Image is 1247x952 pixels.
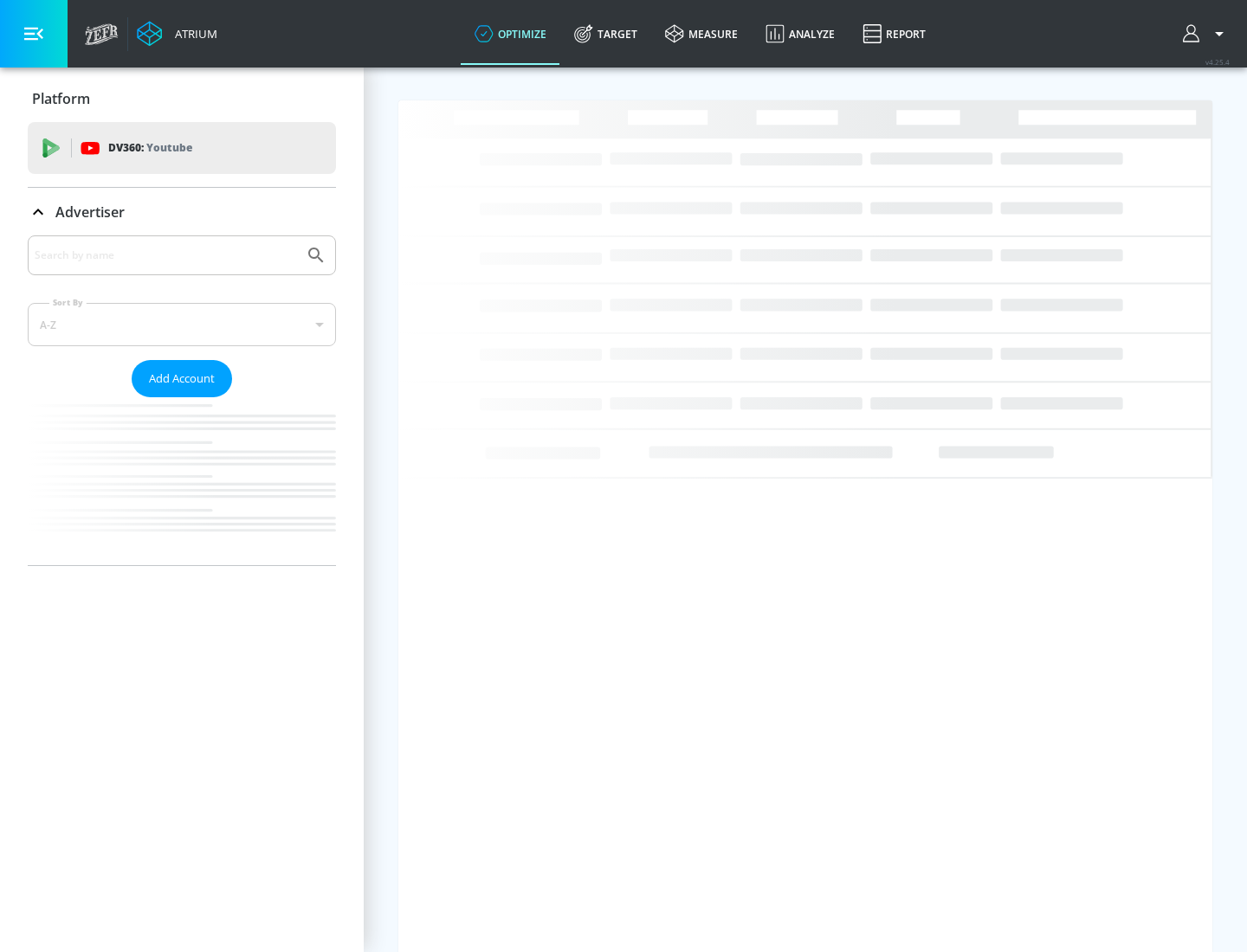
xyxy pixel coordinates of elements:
[146,138,192,157] p: Youtube
[149,369,215,389] span: Add Account
[752,3,849,65] a: Analyze
[28,122,336,174] div: DV360: Youtube
[849,3,940,65] a: Report
[560,3,651,65] a: Target
[32,89,90,108] p: Platform
[28,397,336,565] nav: list of Advertiser
[461,3,560,65] a: optimize
[28,188,336,236] div: Advertiser
[28,74,336,123] div: Platform
[168,26,217,42] div: Atrium
[108,138,192,158] p: DV360:
[55,203,125,222] p: Advertiser
[1205,57,1230,67] span: v 4.25.4
[28,303,336,346] div: A-Z
[35,244,297,267] input: Search by name
[651,3,752,65] a: measure
[28,235,336,565] div: Advertiser
[49,297,87,308] label: Sort By
[137,21,217,47] a: Atrium
[132,360,232,397] button: Add Account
